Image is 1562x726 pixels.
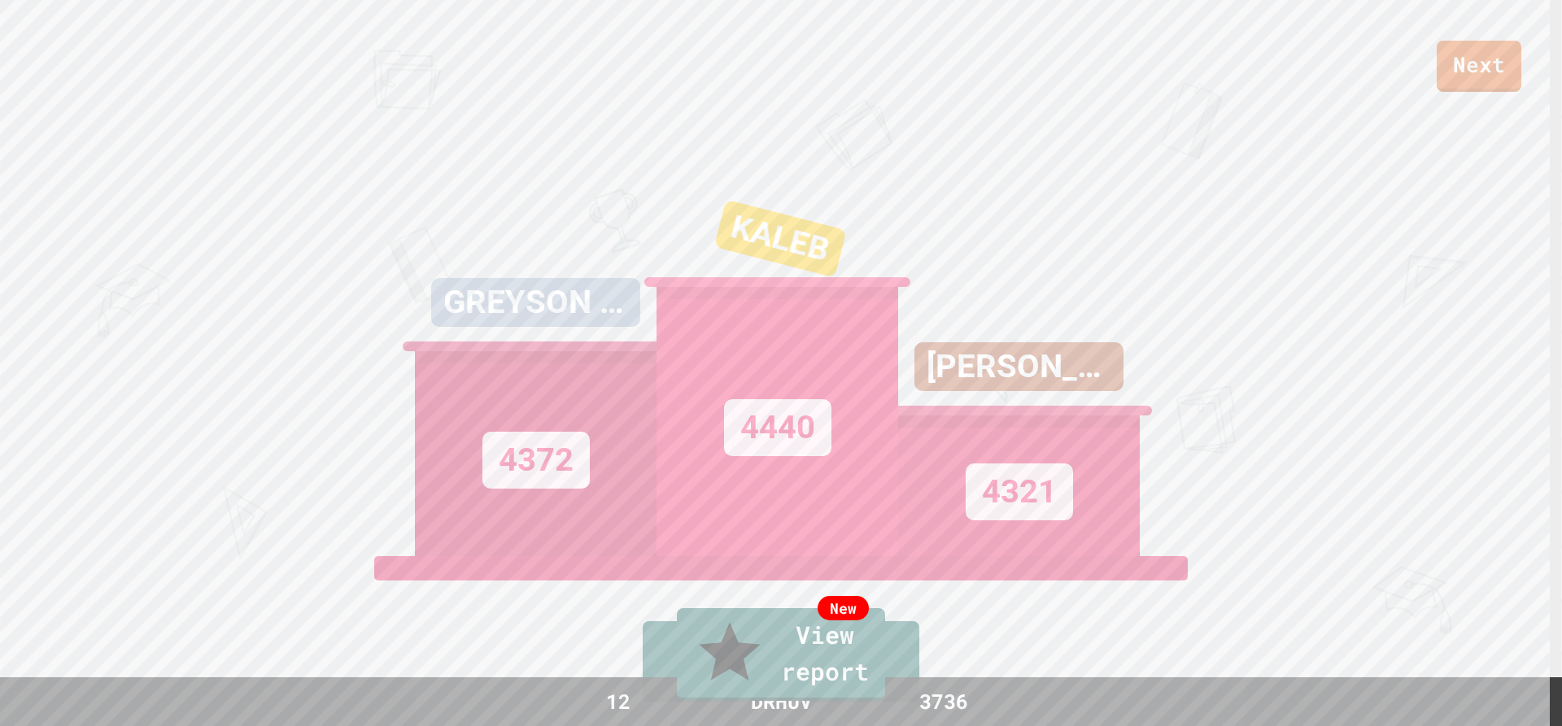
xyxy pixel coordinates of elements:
[818,596,869,620] div: New
[1437,41,1521,92] a: Next
[724,399,831,456] div: 4440
[714,199,847,277] div: KALEB
[431,278,640,327] div: GREYSON JANDAAA
[482,432,590,489] div: 4372
[677,608,885,701] a: View report
[966,463,1073,520] div: 4321
[914,342,1124,391] div: [PERSON_NAME]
